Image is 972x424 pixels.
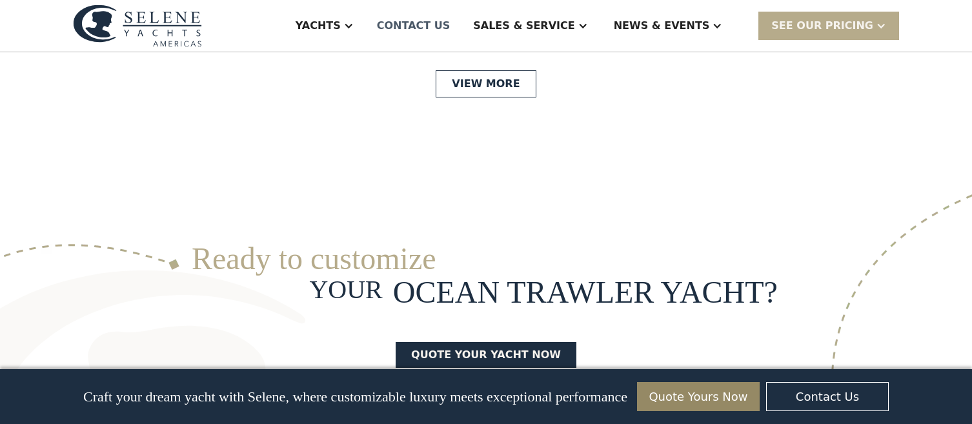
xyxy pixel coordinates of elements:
h2: Ocean Trawler yacht? [393,276,778,310]
div: Yachts [296,18,341,34]
p: Craft your dream yacht with Selene, where customizable luxury meets exceptional performance [83,389,627,405]
h2: Ready to customize [192,242,780,276]
a: Contact Us [766,382,889,411]
a: Quote your yacht now [396,342,576,368]
a: Quote Yours Now [637,382,760,411]
div: SEE Our Pricing [771,18,873,34]
div: News & EVENTS [614,18,710,34]
div: Sales & Service [473,18,574,34]
h2: Your [309,276,382,304]
div: SEE Our Pricing [758,12,899,39]
div: Contact US [377,18,451,34]
img: logo [73,5,202,46]
a: View More [436,70,536,97]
